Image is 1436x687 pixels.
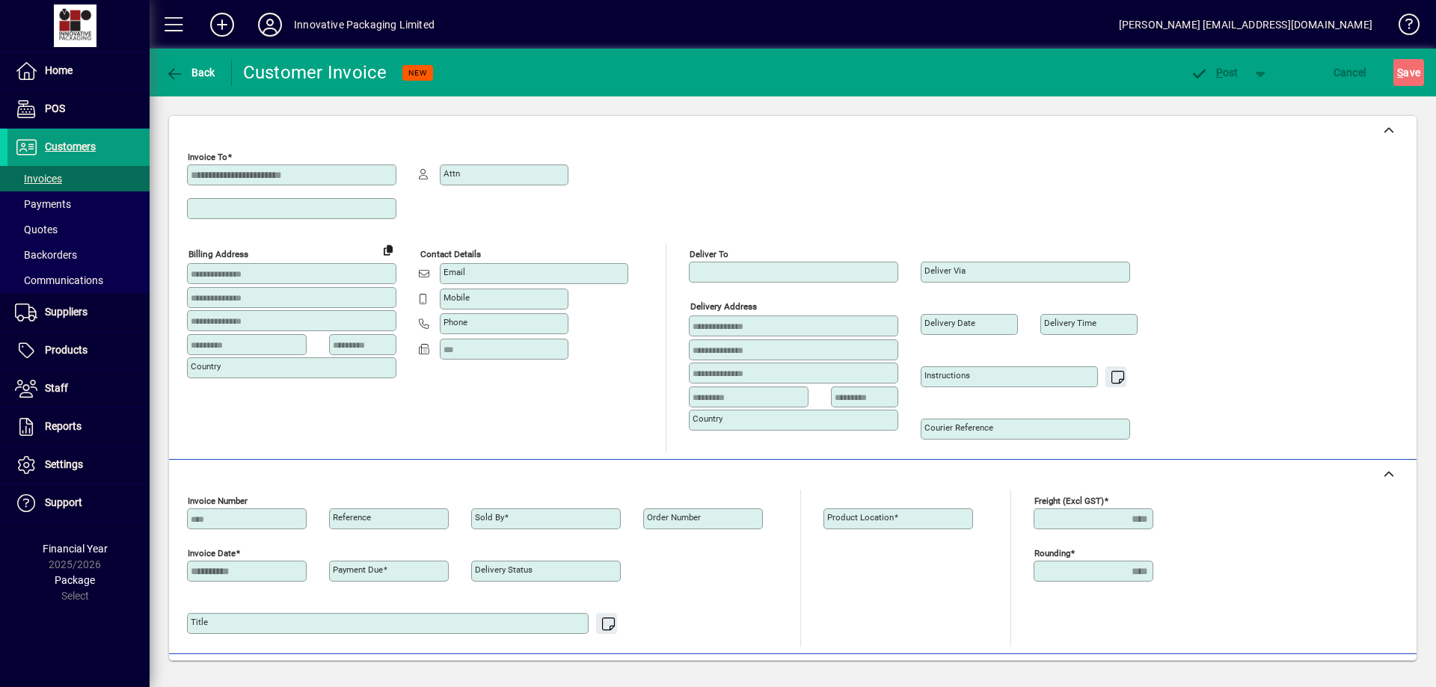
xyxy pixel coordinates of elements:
mat-label: Email [444,267,465,277]
span: Backorders [15,249,77,261]
mat-label: Country [191,361,221,372]
button: Copy to Delivery address [376,238,400,262]
span: POS [45,102,65,114]
a: Payments [7,191,150,217]
span: Financial Year [43,543,108,555]
div: [PERSON_NAME] [EMAIL_ADDRESS][DOMAIN_NAME] [1119,13,1372,37]
mat-label: Delivery date [924,318,975,328]
a: Suppliers [7,294,150,331]
a: Knowledge Base [1387,3,1417,52]
mat-label: Delivery status [475,564,533,575]
span: S [1397,67,1403,78]
mat-label: Phone [444,317,467,327]
span: Invoices [15,173,62,185]
mat-label: Reference [333,512,371,523]
span: Settings [45,458,83,470]
span: NEW [408,68,427,78]
span: Products [45,344,88,356]
mat-label: Deliver To [690,249,728,259]
span: Package [55,574,95,586]
div: Customer Invoice [243,61,387,84]
a: Reports [7,408,150,446]
a: Products [7,332,150,369]
mat-label: Order number [647,512,701,523]
span: ost [1190,67,1239,78]
span: Support [45,496,82,508]
button: Save [1393,59,1424,86]
mat-label: Attn [444,168,460,179]
a: Quotes [7,217,150,242]
mat-label: Product location [827,512,894,523]
mat-label: Sold by [475,512,504,523]
a: Staff [7,370,150,407]
mat-label: Freight (excl GST) [1034,496,1104,506]
span: Back [165,67,215,78]
span: ave [1397,61,1420,84]
a: Home [7,52,150,90]
mat-label: Invoice date [188,548,236,558]
span: Suppliers [45,306,88,318]
mat-label: Invoice To [188,152,227,162]
mat-label: Title [191,617,208,627]
button: Post [1182,59,1246,86]
mat-label: Courier Reference [924,422,993,433]
span: Communications [15,274,103,286]
span: Quotes [15,224,58,235]
mat-label: Instructions [924,370,970,381]
span: Home [45,64,73,76]
mat-label: Country [693,413,722,424]
a: Settings [7,446,150,484]
a: Support [7,484,150,522]
mat-label: Invoice number [188,496,248,506]
span: Staff [45,382,68,394]
mat-label: Deliver via [924,265,966,276]
a: Backorders [7,242,150,268]
mat-label: Mobile [444,292,470,303]
span: Payments [15,198,71,210]
mat-label: Delivery time [1044,318,1096,328]
a: Invoices [7,166,150,191]
mat-label: Rounding [1034,548,1070,558]
span: Customers [45,141,96,153]
button: Add [198,11,246,38]
a: Communications [7,268,150,293]
span: P [1216,67,1223,78]
span: Reports [45,420,82,432]
button: Profile [246,11,294,38]
button: Back [162,59,219,86]
a: POS [7,90,150,128]
div: Innovative Packaging Limited [294,13,435,37]
mat-label: Payment due [333,564,383,575]
app-page-header-button: Back [150,59,232,86]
